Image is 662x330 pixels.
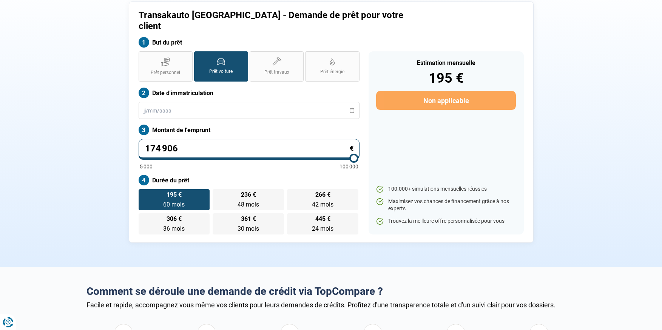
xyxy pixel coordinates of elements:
li: Trouvez la meilleure offre personnalisée pour vous [376,217,515,225]
span: 60 mois [163,201,185,208]
span: Prêt personnel [151,69,180,76]
span: 36 mois [163,225,185,232]
li: 100.000+ simulations mensuelles réussies [376,185,515,193]
h2: Comment se déroule une demande de crédit via TopCompare ? [86,285,576,298]
span: 48 mois [238,201,259,208]
span: Prêt travaux [264,69,289,76]
span: Prêt voiture [209,68,233,75]
span: 42 mois [312,201,333,208]
input: jj/mm/aaaa [139,102,360,119]
span: 24 mois [312,225,333,232]
span: 195 € [167,192,182,198]
div: Facile et rapide, accompagnez vous même vos clients pour leurs demandes de crédits. Profitez d'un... [86,301,576,309]
span: 306 € [167,216,182,222]
span: Prêt énergie [320,69,344,75]
span: 236 € [241,192,256,198]
span: 361 € [241,216,256,222]
h1: Transakauto [GEOGRAPHIC_DATA] - Demande de prêt pour votre client [139,10,425,32]
span: 100 000 [339,164,358,169]
label: Date d'immatriculation [139,88,360,98]
label: But du prêt [139,37,360,48]
span: 30 mois [238,225,259,232]
span: 445 € [315,216,330,222]
button: Non applicable [376,91,515,110]
label: Montant de l'emprunt [139,125,360,135]
span: 5 000 [140,164,153,169]
li: Maximisez vos chances de financement grâce à nos experts [376,198,515,213]
div: 195 € [376,71,515,85]
label: Durée du prêt [139,175,360,185]
div: Estimation mensuelle [376,60,515,66]
span: € [350,145,353,152]
span: 266 € [315,192,330,198]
